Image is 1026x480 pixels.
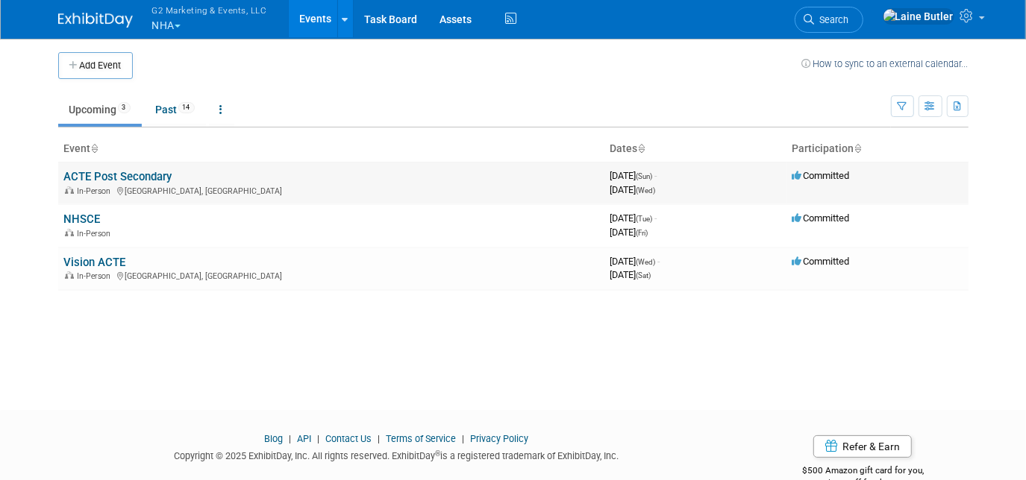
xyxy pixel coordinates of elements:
[636,229,648,237] span: (Fri)
[78,229,116,239] span: In-Person
[792,256,850,267] span: Committed
[325,433,372,444] a: Contact Us
[152,2,267,18] span: G2 Marketing & Events, LLC
[610,227,648,238] span: [DATE]
[297,433,311,444] a: API
[58,13,133,28] img: ExhibitDay
[792,170,850,181] span: Committed
[636,186,656,195] span: (Wed)
[815,14,849,25] span: Search
[285,433,295,444] span: |
[435,449,440,458] sup: ®
[58,52,133,79] button: Add Event
[610,170,657,181] span: [DATE]
[64,170,172,183] a: ACTE Post Secondary
[655,170,657,181] span: -
[64,212,101,226] a: NHSCE
[802,58,969,69] a: How to sync to an external calendar...
[795,7,863,33] a: Search
[604,136,786,162] th: Dates
[610,212,657,224] span: [DATE]
[178,102,195,113] span: 14
[145,95,206,124] a: Past14
[636,258,656,266] span: (Wed)
[65,186,74,194] img: In-Person Event
[313,433,323,444] span: |
[636,271,651,280] span: (Sat)
[65,229,74,236] img: In-Person Event
[65,271,74,279] img: In-Person Event
[883,8,954,25] img: Laine Butler
[655,212,657,224] span: -
[636,215,653,223] span: (Tue)
[610,256,660,267] span: [DATE]
[610,269,651,280] span: [DATE]
[658,256,660,267] span: -
[854,142,862,154] a: Sort by Participation Type
[264,433,283,444] a: Blog
[470,433,528,444] a: Privacy Policy
[458,433,468,444] span: |
[813,435,912,458] a: Refer & Earn
[636,172,653,180] span: (Sun)
[786,136,969,162] th: Participation
[118,102,131,113] span: 3
[58,136,604,162] th: Event
[610,184,656,195] span: [DATE]
[792,212,850,224] span: Committed
[58,95,142,124] a: Upcoming3
[386,433,456,444] a: Terms of Service
[58,446,736,463] div: Copyright © 2025 ExhibitDay, Inc. All rights reserved. ExhibitDay is a registered trademark of Ex...
[64,269,598,281] div: [GEOGRAPHIC_DATA], [GEOGRAPHIC_DATA]
[64,256,126,269] a: Vision ACTE
[374,433,384,444] span: |
[91,142,98,154] a: Sort by Event Name
[64,184,598,196] div: [GEOGRAPHIC_DATA], [GEOGRAPHIC_DATA]
[638,142,645,154] a: Sort by Start Date
[78,271,116,281] span: In-Person
[78,186,116,196] span: In-Person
